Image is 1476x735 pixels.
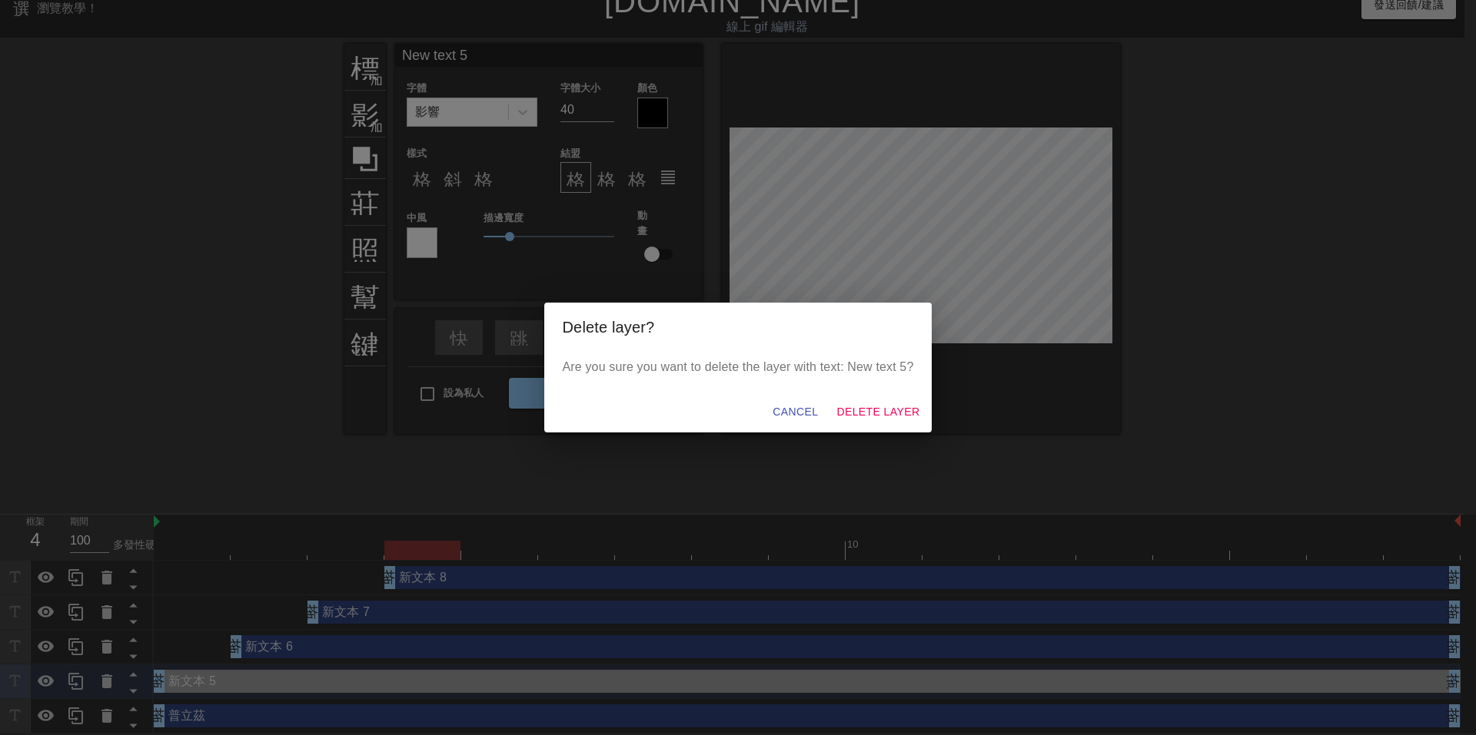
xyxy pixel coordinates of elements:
[563,315,914,339] h2: Delete layer?
[766,398,824,426] button: Cancel
[830,398,926,426] button: Delete Layer
[563,358,914,376] p: Are you sure you want to delete the layer with text: New text 5?
[836,402,919,422] span: Delete Layer
[773,402,818,422] span: Cancel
